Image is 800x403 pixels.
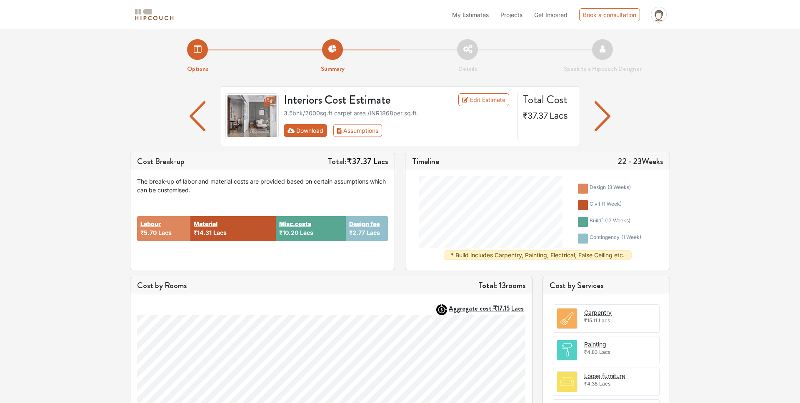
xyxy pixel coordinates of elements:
[523,111,548,121] span: ₹37.37
[321,64,345,73] strong: Summary
[584,381,597,387] span: ₹4.38
[534,11,567,18] span: Get Inspired
[284,109,513,117] div: 3.5bhk / 2000 sq.ft carpet area /INR 1868 per sq.ft.
[140,219,161,228] button: Labour
[333,124,382,137] button: Assumptions
[557,372,577,392] img: room.svg
[327,157,388,167] h5: Total:
[133,5,175,24] span: logo-horizontal.svg
[621,234,641,240] span: ( 1 week )
[500,11,522,18] span: Projects
[590,217,630,227] div: build
[602,201,622,207] span: ( 1 week )
[458,93,510,106] a: Edit Estimate
[349,219,380,228] button: Design fee
[605,217,630,224] span: ( 17 weeks )
[584,340,606,348] button: Painting
[478,279,497,291] strong: Total:
[133,7,175,22] img: logo-horizontal.svg
[367,229,380,236] span: Lacs
[373,155,388,167] span: Lacs
[557,308,577,328] img: room.svg
[584,349,597,355] span: ₹4.83
[347,155,372,167] span: ₹37.37
[449,303,524,313] strong: Aggregate cost:
[449,304,525,312] button: Aggregate cost:₹17.15Lacs
[579,8,640,21] div: Book a consultation
[599,349,610,355] span: Lacs
[349,229,365,236] span: ₹2.77
[284,124,389,137] div: First group
[550,281,663,291] h5: Cost by Services
[617,157,663,167] h5: 22 - 23 Weeks
[140,229,157,236] span: ₹5.70
[452,11,489,18] span: My Estimates
[137,281,187,291] h5: Cost by Rooms
[590,184,631,194] div: design
[523,93,573,106] h4: Total Cost
[187,64,208,73] strong: Options
[279,229,298,236] span: ₹10.20
[213,229,227,236] span: Lacs
[458,64,477,73] strong: Details
[564,64,642,73] strong: Speak to a Hipcouch Designer
[194,219,217,228] button: Material
[584,317,597,323] span: ₹15.11
[190,101,206,131] img: arrow left
[595,101,611,131] img: arrow left
[137,177,388,194] div: The break-up of labor and material costs are provided based on certain assumptions which can be c...
[590,200,622,210] div: civil
[599,381,610,387] span: Lacs
[478,281,525,291] h5: 13 rooms
[584,308,612,317] button: Carpentry
[493,303,510,313] span: ₹17.15
[194,229,212,236] span: ₹14.31
[557,340,577,360] img: room.svg
[412,157,439,167] h5: Timeline
[279,93,438,107] h3: Interiors Cost Estimate
[158,229,172,236] span: Lacs
[590,234,641,244] div: contingency
[284,124,513,137] div: Toolbar with button groups
[444,250,632,260] div: * Build includes Carpentry, Painting, Electrical, False Ceiling etc.
[607,184,631,190] span: ( 3 weeks )
[284,124,327,137] button: Download
[511,303,524,313] span: Lacs
[584,371,625,380] button: Loose furniture
[550,111,568,121] span: Lacs
[225,93,279,139] img: gallery
[279,219,311,228] button: Misc.costs
[436,304,447,315] img: AggregateIcon
[599,317,610,323] span: Lacs
[300,229,313,236] span: Lacs
[137,157,185,167] h5: Cost Break-up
